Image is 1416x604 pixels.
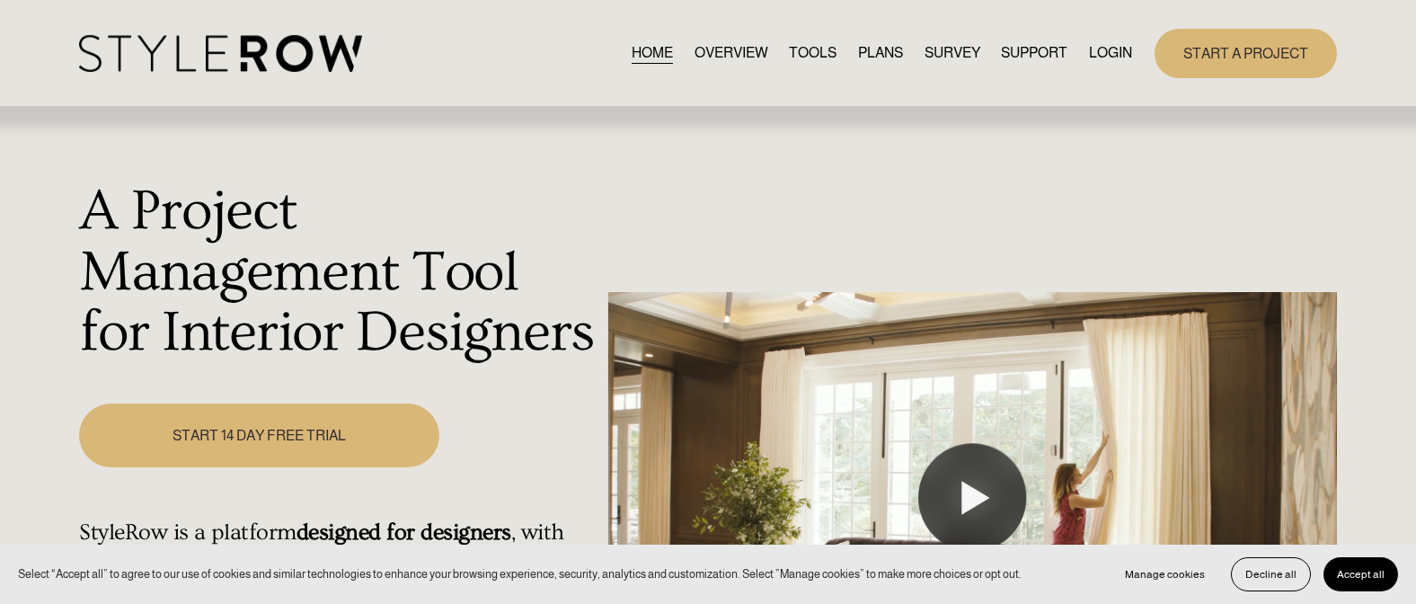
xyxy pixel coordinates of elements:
[1125,568,1205,581] span: Manage cookies
[925,41,980,66] a: SURVEY
[1001,41,1067,66] a: folder dropdown
[296,520,511,546] strong: designed for designers
[79,182,597,364] h1: A Project Management Tool for Interior Designers
[1155,29,1337,78] a: START A PROJECT
[79,520,597,573] h4: StyleRow is a platform , with maximum flexibility and organization.
[1231,557,1311,591] button: Decline all
[632,41,673,66] a: HOME
[789,41,836,66] a: TOOLS
[1089,41,1132,66] a: LOGIN
[695,41,768,66] a: OVERVIEW
[918,444,1026,552] button: Play
[1337,568,1385,581] span: Accept all
[858,41,903,66] a: PLANS
[1111,557,1218,591] button: Manage cookies
[1001,42,1067,64] span: SUPPORT
[79,404,438,467] a: START 14 DAY FREE TRIAL
[1323,557,1398,591] button: Accept all
[18,565,1022,582] p: Select “Accept all” to agree to our use of cookies and similar technologies to enhance your brows...
[79,35,362,72] img: StyleRow
[1245,568,1297,581] span: Decline all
